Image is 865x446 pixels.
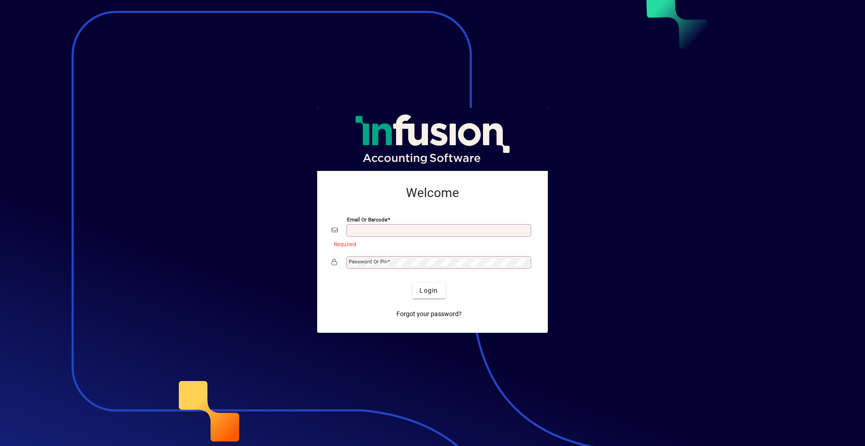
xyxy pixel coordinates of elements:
[332,185,533,201] h2: Welcome
[419,286,438,295] span: Login
[334,239,526,248] mat-error: Required
[349,258,387,265] mat-label: Password or Pin
[396,309,462,319] span: Forgot your password?
[393,306,465,322] a: Forgot your password?
[412,282,445,299] button: Login
[347,216,387,223] mat-label: Email or Barcode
